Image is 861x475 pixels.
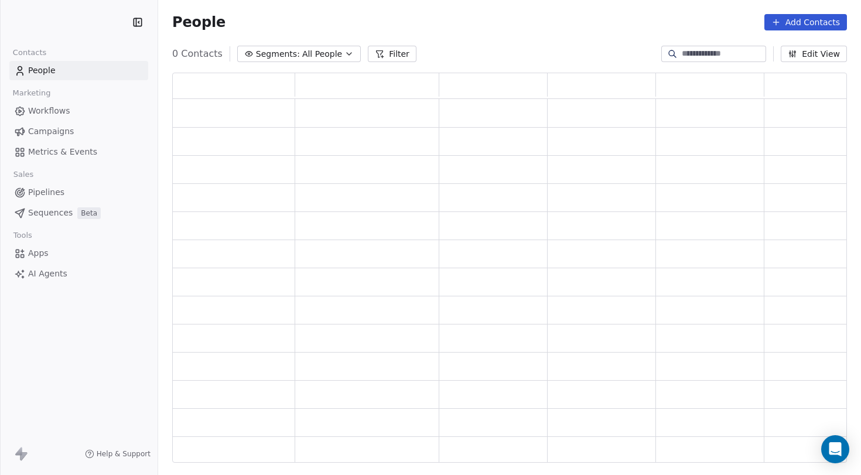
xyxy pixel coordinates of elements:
span: Campaigns [28,125,74,138]
button: Add Contacts [764,14,847,30]
span: Segments: [256,48,300,60]
span: Workflows [28,105,70,117]
span: Sequences [28,207,73,219]
span: AI Agents [28,268,67,280]
span: People [172,13,225,31]
button: Filter [368,46,416,62]
a: Workflows [9,101,148,121]
a: Help & Support [85,449,151,459]
span: Metrics & Events [28,146,97,158]
span: Contacts [8,44,52,61]
span: 0 Contacts [172,47,223,61]
span: Tools [8,227,37,244]
a: SequencesBeta [9,203,148,223]
span: Pipelines [28,186,64,199]
span: Marketing [8,84,56,102]
a: People [9,61,148,80]
a: Metrics & Events [9,142,148,162]
a: Campaigns [9,122,148,141]
a: Apps [9,244,148,263]
div: Open Intercom Messenger [821,435,849,463]
a: Pipelines [9,183,148,202]
span: Beta [77,207,101,219]
span: Sales [8,166,39,183]
span: Apps [28,247,49,259]
span: People [28,64,56,77]
a: AI Agents [9,264,148,283]
span: Help & Support [97,449,151,459]
span: All People [302,48,342,60]
button: Edit View [781,46,847,62]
